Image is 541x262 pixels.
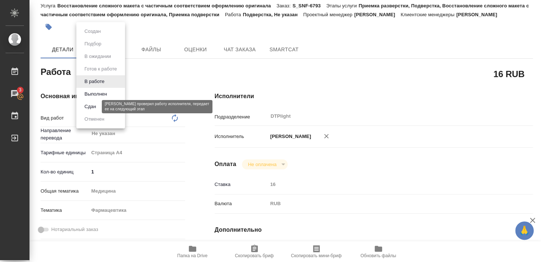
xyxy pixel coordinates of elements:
[82,52,113,61] button: В ожидании
[82,77,107,86] button: В работе
[82,103,98,111] button: Сдан
[82,65,119,73] button: Готов к работе
[82,90,109,98] button: Выполнен
[82,40,104,48] button: Подбор
[82,27,103,35] button: Создан
[82,115,107,123] button: Отменен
